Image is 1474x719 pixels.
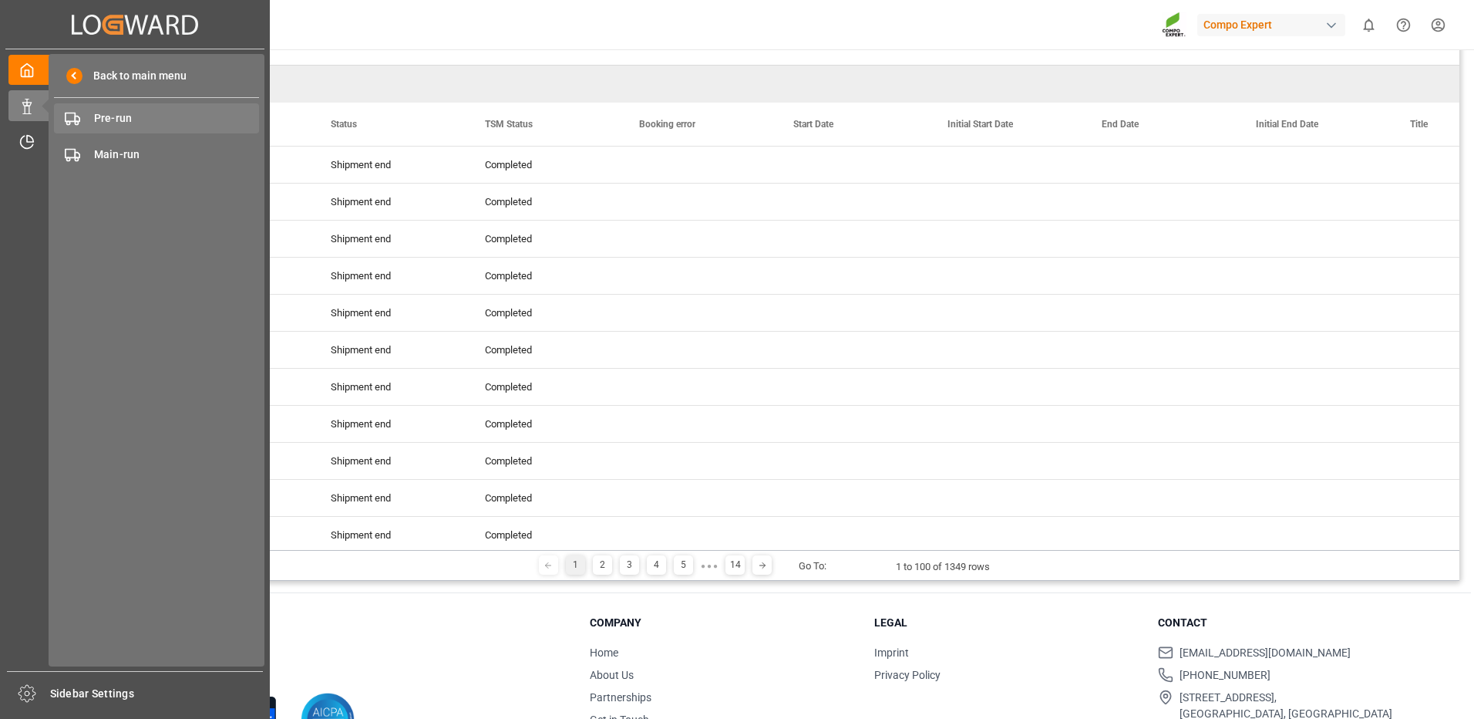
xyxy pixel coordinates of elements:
a: About Us [590,669,634,681]
div: ● ● ● [701,560,718,572]
span: Sidebar Settings [50,686,264,702]
div: Go To: [799,559,826,574]
div: Completed [485,407,602,442]
a: Home [590,646,618,659]
div: Shipment end [331,184,448,220]
div: Shipment end [331,370,448,405]
span: Status [331,119,357,130]
span: Pre-run [94,110,260,127]
div: 3 [620,555,639,575]
div: Shipment end [331,407,448,442]
a: Timeslot Management [8,127,261,157]
div: 2 [593,555,612,575]
div: 4 [647,555,666,575]
span: [PHONE_NUMBER] [1180,667,1270,684]
div: Completed [485,332,602,368]
div: 5 [674,555,693,575]
div: Shipment end [331,444,448,479]
div: Shipment end [331,295,448,331]
h3: Contact [1158,615,1423,631]
span: [EMAIL_ADDRESS][DOMAIN_NAME] [1180,645,1351,661]
span: TSM Status [485,119,533,130]
button: show 0 new notifications [1351,8,1386,42]
span: Title [1410,119,1428,130]
span: Main-run [94,147,260,163]
div: Shipment end [331,481,448,516]
a: Partnerships [590,691,651,704]
span: Initial Start Date [947,119,1013,130]
button: Compo Expert [1197,10,1351,39]
a: Imprint [874,646,909,659]
span: Initial End Date [1256,119,1318,130]
div: Completed [485,444,602,479]
div: Completed [485,221,602,257]
span: Booking error [639,119,695,130]
div: Completed [485,258,602,294]
div: Compo Expert [1197,14,1345,36]
button: Help Center [1386,8,1421,42]
div: 1 to 100 of 1349 rows [896,559,990,575]
div: Shipment end [331,221,448,257]
p: Version 1.1.127 [102,665,551,679]
h3: Company [590,615,855,631]
div: Completed [485,518,602,553]
div: Completed [485,295,602,331]
div: Completed [485,481,602,516]
div: Completed [485,147,602,183]
div: Shipment end [331,518,448,553]
div: Completed [485,184,602,220]
span: End Date [1102,119,1139,130]
div: 1 [566,555,585,575]
a: Privacy Policy [874,669,941,681]
div: Shipment end [331,258,448,294]
p: © 2025 Logward. All rights reserved. [102,651,551,665]
span: Back to main menu [82,68,187,84]
div: Shipment end [331,332,448,368]
a: Pre-run [54,103,259,133]
h3: Legal [874,615,1139,631]
div: Completed [485,370,602,405]
div: Shipment end [331,147,448,183]
img: Screenshot%202023-09-29%20at%2010.02.21.png_1712312052.png [1162,12,1186,39]
span: Start Date [793,119,833,130]
a: My Cockpit [8,55,261,85]
div: 14 [725,555,745,575]
a: Main-run [54,139,259,169]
